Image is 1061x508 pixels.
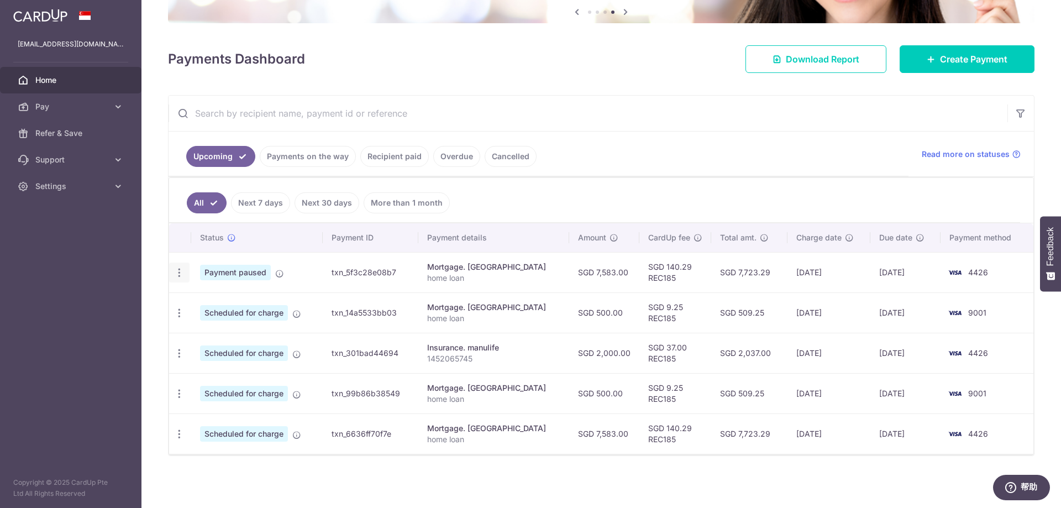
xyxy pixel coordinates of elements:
[168,49,305,69] h4: Payments Dashboard
[35,181,108,192] span: Settings
[427,261,561,273] div: Mortgage. [GEOGRAPHIC_DATA]
[787,292,871,333] td: [DATE]
[944,427,966,441] img: Bank Card
[879,232,912,243] span: Due date
[295,192,359,213] a: Next 30 days
[260,146,356,167] a: Payments on the way
[639,373,711,413] td: SGD 9.25 REC185
[968,389,986,398] span: 9001
[35,75,108,86] span: Home
[745,45,886,73] a: Download Report
[323,333,418,373] td: txn_301bad44694
[427,302,561,313] div: Mortgage. [GEOGRAPHIC_DATA]
[323,373,418,413] td: txn_99b86b38549
[569,333,639,373] td: SGD 2,000.00
[200,345,288,361] span: Scheduled for charge
[786,53,859,66] span: Download Report
[922,149,1010,160] span: Read more on statuses
[569,373,639,413] td: SGD 500.00
[940,53,1007,66] span: Create Payment
[200,386,288,401] span: Scheduled for charge
[35,101,108,112] span: Pay
[787,333,871,373] td: [DATE]
[35,154,108,165] span: Support
[870,292,940,333] td: [DATE]
[364,192,450,213] a: More than 1 month
[323,252,418,292] td: txn_5f3c28e08b7
[569,252,639,292] td: SGD 7,583.00
[639,333,711,373] td: SGD 37.00 REC185
[200,426,288,442] span: Scheduled for charge
[922,149,1021,160] a: Read more on statuses
[787,252,871,292] td: [DATE]
[870,413,940,454] td: [DATE]
[200,265,271,280] span: Payment paused
[711,252,787,292] td: SGD 7,723.29
[485,146,537,167] a: Cancelled
[427,273,561,284] p: home loan
[187,192,227,213] a: All
[711,292,787,333] td: SGD 509.25
[18,39,124,50] p: [EMAIL_ADDRESS][DOMAIN_NAME]
[639,252,711,292] td: SGD 140.29 REC185
[427,394,561,405] p: home loan
[870,252,940,292] td: [DATE]
[418,223,570,252] th: Payment details
[200,232,224,243] span: Status
[231,192,290,213] a: Next 7 days
[35,128,108,139] span: Refer & Save
[870,373,940,413] td: [DATE]
[360,146,429,167] a: Recipient paid
[900,45,1034,73] a: Create Payment
[323,292,418,333] td: txn_14a5533bb03
[169,96,1007,131] input: Search by recipient name, payment id or reference
[323,223,418,252] th: Payment ID
[787,413,871,454] td: [DATE]
[323,413,418,454] td: txn_6636ff70f7e
[200,305,288,321] span: Scheduled for charge
[648,232,690,243] span: CardUp fee
[941,223,1033,252] th: Payment method
[427,423,561,434] div: Mortgage. [GEOGRAPHIC_DATA]
[639,413,711,454] td: SGD 140.29 REC185
[968,429,988,438] span: 4426
[1046,227,1055,266] span: Feedback
[720,232,757,243] span: Total amt.
[569,292,639,333] td: SGD 500.00
[569,413,639,454] td: SGD 7,583.00
[944,306,966,320] img: Bank Card
[186,146,255,167] a: Upcoming
[13,9,67,22] img: CardUp
[787,373,871,413] td: [DATE]
[639,292,711,333] td: SGD 9.25 REC185
[870,333,940,373] td: [DATE]
[711,413,787,454] td: SGD 7,723.29
[796,232,842,243] span: Charge date
[944,387,966,400] img: Bank Card
[944,347,966,360] img: Bank Card
[427,353,561,364] p: 1452065745
[427,313,561,324] p: home loan
[578,232,606,243] span: Amount
[427,342,561,353] div: Insurance. manulife
[992,475,1050,502] iframe: 打开一个小组件，您可以在其中找到更多信息
[968,348,988,358] span: 4426
[427,434,561,445] p: home loan
[711,333,787,373] td: SGD 2,037.00
[968,308,986,317] span: 9001
[433,146,480,167] a: Overdue
[711,373,787,413] td: SGD 509.25
[968,268,988,277] span: 4426
[427,383,561,394] div: Mortgage. [GEOGRAPHIC_DATA]
[1040,216,1061,291] button: Feedback - Show survey
[944,266,966,279] img: Bank Card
